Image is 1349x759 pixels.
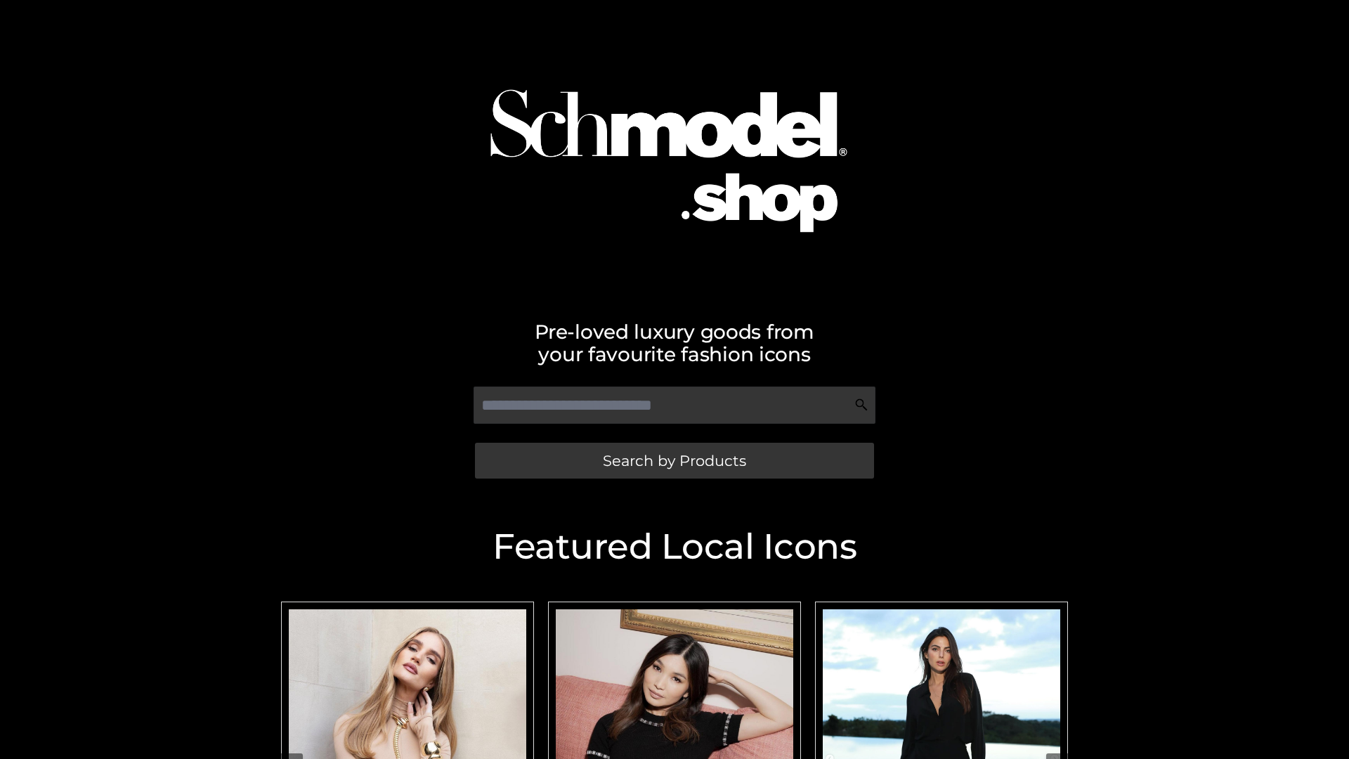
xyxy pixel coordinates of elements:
span: Search by Products [603,453,746,468]
h2: Pre-loved luxury goods from your favourite fashion icons [274,320,1075,365]
a: Search by Products [475,443,874,479]
img: Search Icon [854,398,868,412]
h2: Featured Local Icons​ [274,529,1075,564]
